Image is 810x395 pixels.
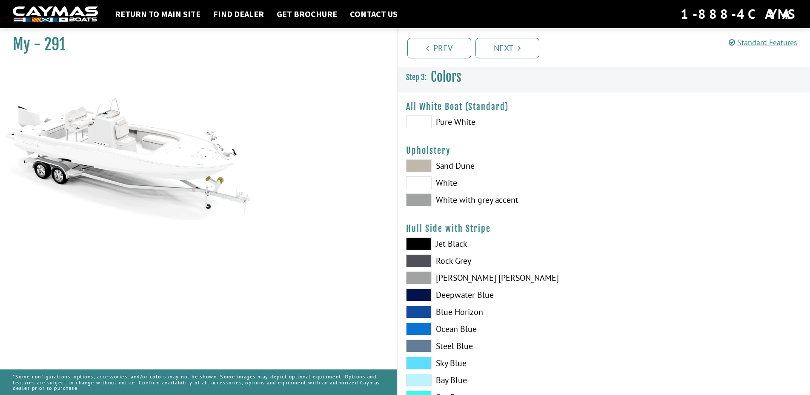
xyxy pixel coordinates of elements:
[406,323,595,335] label: Ocean Blue
[13,35,375,54] h1: My - 291
[209,9,268,20] a: Find Dealer
[475,38,539,58] a: Next
[406,340,595,352] label: Steel Blue
[406,159,595,172] label: Sand Dune
[406,115,595,128] label: Pure White
[111,9,205,20] a: Return to main site
[406,357,595,369] label: Sky Blue
[729,37,797,47] a: Standard Features
[406,193,595,206] label: White with grey accent
[406,254,595,267] label: Rock Grey
[406,237,595,250] label: Jet Black
[406,176,595,189] label: White
[406,288,595,301] label: Deepwater Blue
[406,101,802,112] h4: All White Boat (Standard)
[406,271,595,284] label: [PERSON_NAME] [PERSON_NAME]
[406,374,595,386] label: Bay Blue
[13,6,98,22] img: white-logo-c9c8dbefe5ff5ceceb0f0178aa75bf4bb51f6bca0971e226c86eb53dfe498488.png
[13,369,384,395] p: *Some configurations, options, accessories, and/or colors may not be shown. Some images may depic...
[681,5,797,23] div: 1-888-4CAYMAS
[407,38,471,58] a: Prev
[406,223,802,234] h4: Hull Side with Stripe
[272,9,341,20] a: Get Brochure
[406,145,802,156] h4: Upholstery
[346,9,402,20] a: Contact Us
[406,306,595,318] label: Blue Horizon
